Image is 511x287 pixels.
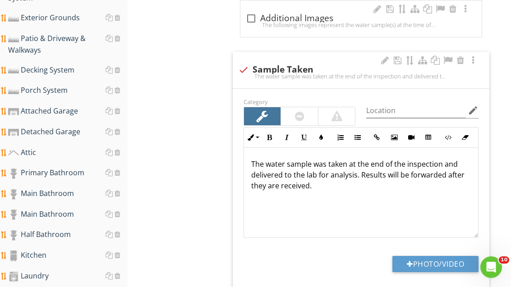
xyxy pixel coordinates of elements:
[468,105,479,116] i: edit
[238,73,484,80] div: The water sample was taken at the end of the inspection and delivered to the lab for analysis. Re...
[8,64,128,76] div: Decking System
[8,167,128,179] div: Primary Bathroom
[8,105,128,117] div: Attached Garage
[368,129,386,146] button: Insert Link (Ctrl+K)
[244,129,261,146] button: Inline Style
[420,129,437,146] button: Insert Table
[246,21,476,28] div: The following images represent the water sample(s) at the time of the inspection.
[8,126,128,138] div: Detached Garage
[8,147,128,159] div: Attic
[8,270,128,282] div: Laundry
[456,129,474,146] button: Clear Formatting
[499,256,509,264] span: 10
[8,229,128,241] div: Half Bathroom
[8,12,128,24] div: Exterior Grounds
[295,129,313,146] button: Underline (Ctrl+U)
[439,129,456,146] button: Code View
[313,129,330,146] button: Colors
[244,98,267,106] label: Category
[386,129,403,146] button: Insert Image (Ctrl+P)
[278,129,295,146] button: Italic (Ctrl+I)
[8,85,128,96] div: Porch System
[261,129,278,146] button: Bold (Ctrl+B)
[251,159,471,191] p: The water sample was taken at the end of the inspection and delivered to the lab for analysis. Re...
[403,129,420,146] button: Insert Video
[480,256,502,278] iframe: Intercom live chat
[8,250,128,261] div: Kitchen
[8,188,128,200] div: Main Bathroom
[366,103,466,118] input: Location
[349,129,366,146] button: Unordered List
[8,33,128,55] div: Patio & Driveway & Walkways
[8,209,128,220] div: Main Bathroom
[332,129,349,146] button: Ordered List
[392,256,479,272] button: Photo/Video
